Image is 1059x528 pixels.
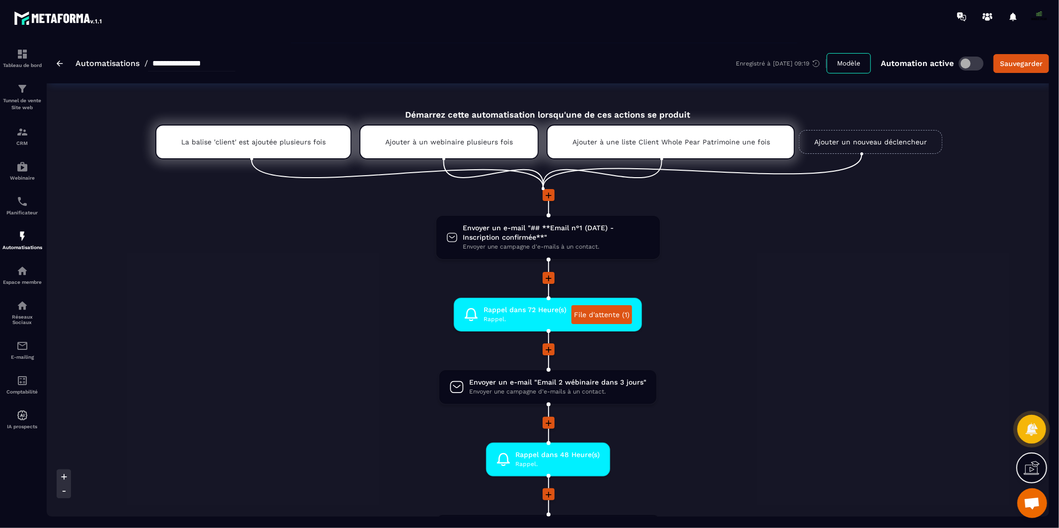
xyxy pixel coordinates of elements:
img: social-network [16,300,28,312]
p: Ajouter à une liste Client Whole Pear Patrimoine une fois [572,138,769,146]
a: Ajouter un nouveau déclencheur [799,130,942,154]
a: File d'attente (1) [571,305,632,324]
span: Rappel. [484,315,566,324]
p: Automation active [881,59,954,68]
img: automations [16,409,28,421]
img: logo [14,9,103,27]
p: Espace membre [2,279,42,285]
p: CRM [2,140,42,146]
p: Planificateur [2,210,42,215]
div: Démarrez cette automatisation lorsqu'une de ces actions se produit [131,98,965,120]
a: formationformationCRM [2,119,42,153]
p: Réseaux Sociaux [2,314,42,325]
img: automations [16,265,28,277]
a: automationsautomationsWebinaire [2,153,42,188]
button: Modèle [827,53,871,73]
p: [DATE] 09:19 [773,60,809,67]
div: Enregistré à [736,59,827,68]
button: Sauvegarder [993,54,1049,73]
img: email [16,340,28,352]
p: La balise 'client' est ajoutée plusieurs fois [181,138,326,146]
a: schedulerschedulerPlanificateur [2,188,42,223]
img: accountant [16,375,28,387]
span: Rappel. [516,460,600,469]
span: Envoyer une campagne d'e-mails à un contact. [463,242,649,252]
span: Envoyer une campagne d'e-mails à un contact. [469,387,646,396]
a: Automatisations [75,59,140,68]
p: Webinaire [2,175,42,181]
span: Rappel dans 72 Heure(s) [484,305,566,315]
a: formationformationTableau de bord [2,41,42,75]
p: Comptabilité [2,389,42,395]
a: emailemailE-mailing [2,332,42,367]
p: Automatisations [2,245,42,250]
a: formationformationTunnel de vente Site web [2,75,42,119]
a: automationsautomationsAutomatisations [2,223,42,258]
img: scheduler [16,196,28,207]
span: Envoyer un e-mail "Email 2 wébinaire dans 3 jours" [469,378,646,387]
img: formation [16,83,28,95]
p: Tunnel de vente Site web [2,97,42,111]
span: Envoyer un e-mail "## **Email n°1 (DATE) - Inscription confirmée**" [463,223,649,242]
p: IA prospects [2,424,42,429]
a: social-networksocial-networkRéseaux Sociaux [2,292,42,332]
a: Ouvrir le chat [1017,488,1047,518]
p: Ajouter à un webinaire plusieurs fois [385,138,513,146]
img: arrow [57,61,63,66]
span: Rappel dans 48 Heure(s) [516,450,600,460]
img: formation [16,126,28,138]
img: automations [16,230,28,242]
p: Tableau de bord [2,63,42,68]
img: automations [16,161,28,173]
span: / [144,59,148,68]
p: E-mailing [2,354,42,360]
img: formation [16,48,28,60]
div: Sauvegarder [1000,59,1043,68]
a: accountantaccountantComptabilité [2,367,42,402]
a: automationsautomationsEspace membre [2,258,42,292]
